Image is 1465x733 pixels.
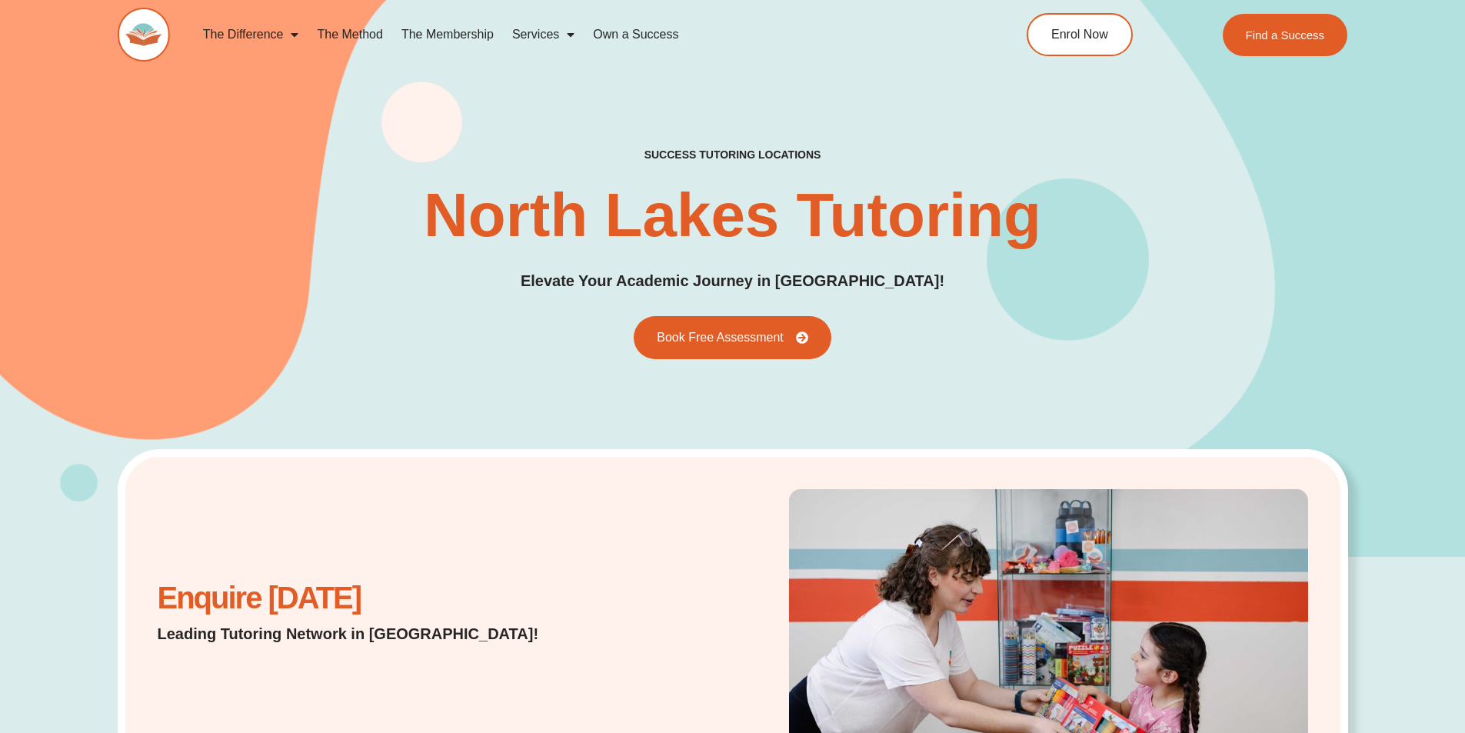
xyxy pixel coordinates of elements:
[657,332,784,344] span: Book Free Assessment
[392,17,503,52] a: The Membership
[1051,28,1108,41] span: Enrol Now
[521,269,944,293] p: Elevate Your Academic Journey in [GEOGRAPHIC_DATA]!
[424,185,1041,246] h1: North Lakes Tutoring
[503,17,584,52] a: Services
[584,17,688,52] a: Own a Success
[644,148,821,162] h2: success tutoring locations
[1223,14,1348,56] a: Find a Success
[308,17,391,52] a: The Method
[194,17,957,52] nav: Menu
[158,588,578,608] h2: Enquire [DATE]
[1027,13,1133,56] a: Enrol Now
[634,316,831,359] a: Book Free Assessment
[1388,659,1465,733] iframe: Chat Widget
[158,623,578,645] p: Leading Tutoring Network in [GEOGRAPHIC_DATA]!
[194,17,308,52] a: The Difference
[1246,29,1325,41] span: Find a Success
